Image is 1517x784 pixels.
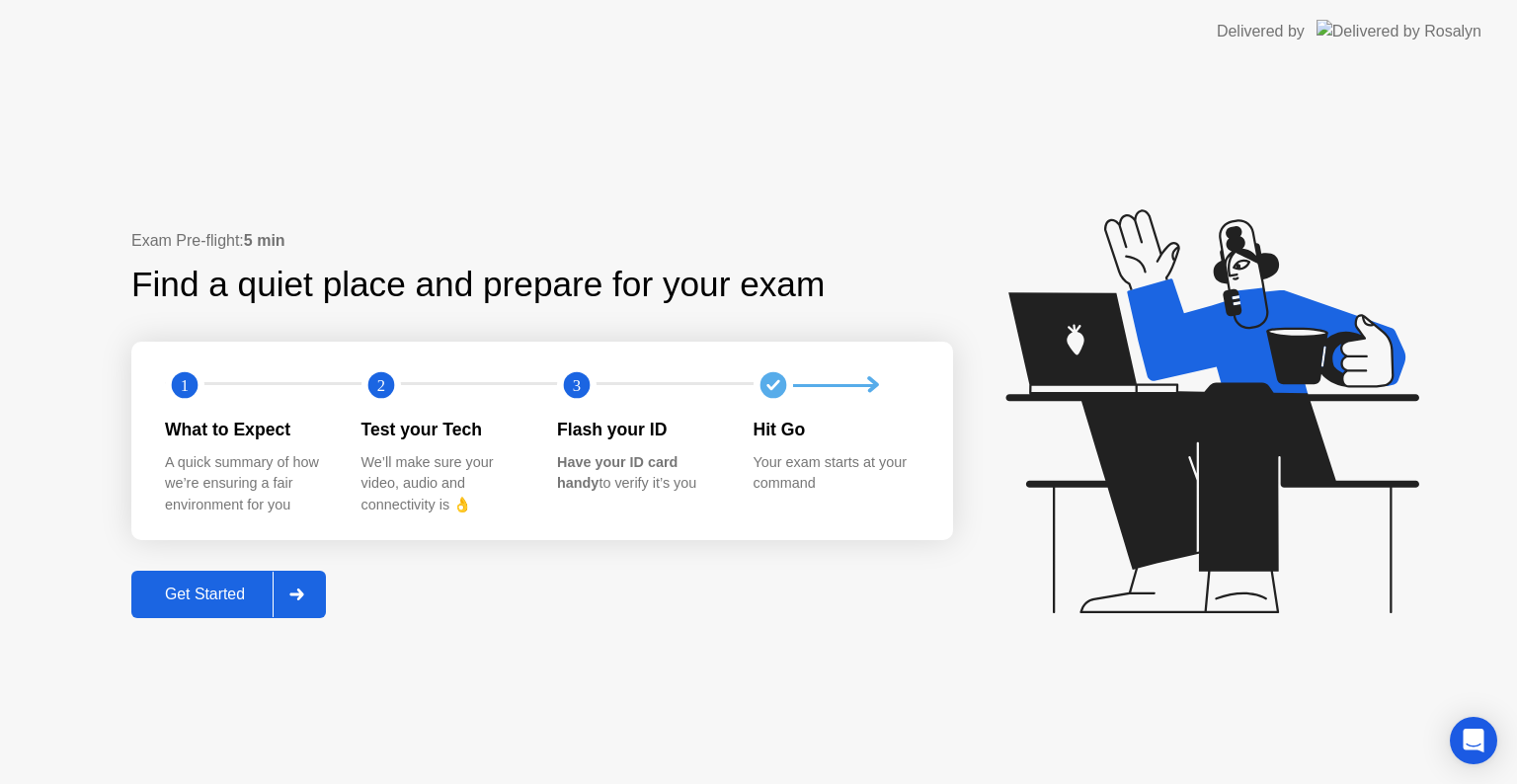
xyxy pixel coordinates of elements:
div: A quick summary of how we’re ensuring a fair environment for you [165,452,330,516]
div: Flash your ID [557,417,722,442]
div: Delivered by [1217,20,1305,43]
div: Open Intercom Messenger [1450,717,1497,764]
div: Test your Tech [361,417,526,442]
text: 1 [181,376,189,395]
div: Find a quiet place and prepare for your exam [131,259,828,311]
div: Get Started [137,586,273,603]
div: What to Expect [165,417,330,442]
b: 5 min [244,232,285,249]
text: 3 [573,376,581,395]
button: Get Started [131,571,326,618]
text: 2 [376,376,384,395]
div: Your exam starts at your command [754,452,918,495]
div: Exam Pre-flight: [131,229,953,253]
div: Hit Go [754,417,918,442]
b: Have your ID card handy [557,454,678,492]
img: Delivered by Rosalyn [1317,20,1481,42]
div: to verify it’s you [557,452,722,495]
div: We’ll make sure your video, audio and connectivity is 👌 [361,452,526,516]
